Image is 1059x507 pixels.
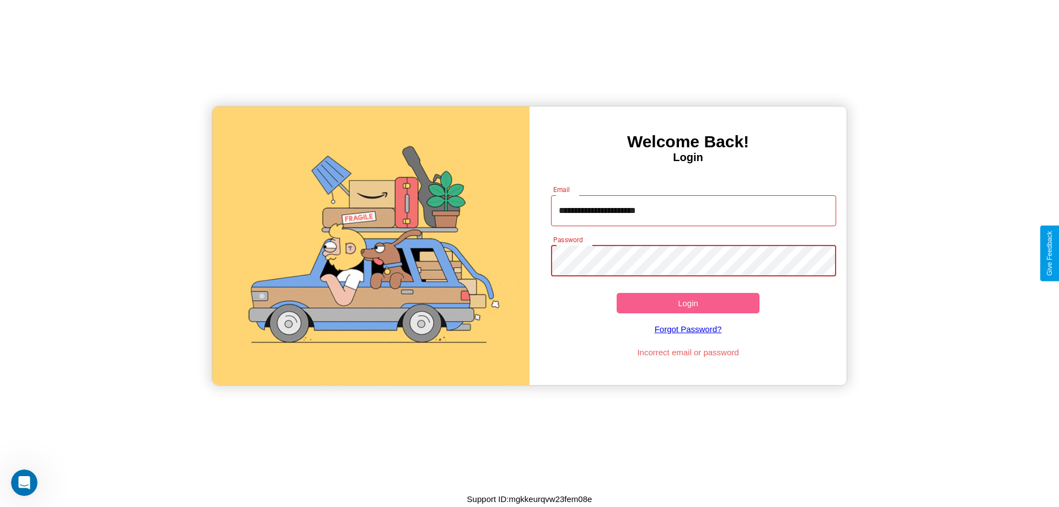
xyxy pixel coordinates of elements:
button: Login [617,293,760,313]
img: gif [212,106,529,385]
a: Forgot Password? [545,313,831,345]
h3: Welcome Back! [529,132,847,151]
label: Email [553,185,570,194]
label: Password [553,235,582,244]
p: Incorrect email or password [545,345,831,360]
iframe: Intercom live chat [11,469,38,496]
p: Support ID: mgkkeurqvw23fem08e [467,492,592,506]
div: Give Feedback [1046,231,1053,276]
h4: Login [529,151,847,164]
